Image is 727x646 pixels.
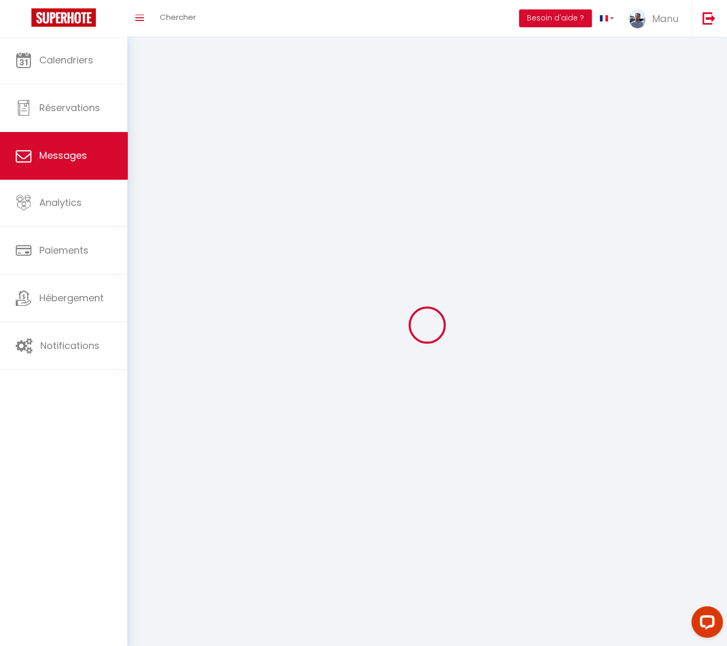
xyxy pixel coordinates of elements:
[683,602,727,646] iframe: LiveChat chat widget
[39,53,93,67] span: Calendriers
[39,291,104,304] span: Hébergement
[39,101,100,114] span: Réservations
[630,9,645,28] img: ...
[39,244,89,257] span: Paiements
[652,12,678,25] span: Manu
[39,149,87,162] span: Messages
[39,196,82,209] span: Analytics
[31,8,96,27] img: Super Booking
[702,12,715,25] img: logout
[40,339,100,352] span: Notifications
[519,9,592,27] button: Besoin d'aide ?
[160,12,196,23] span: Chercher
